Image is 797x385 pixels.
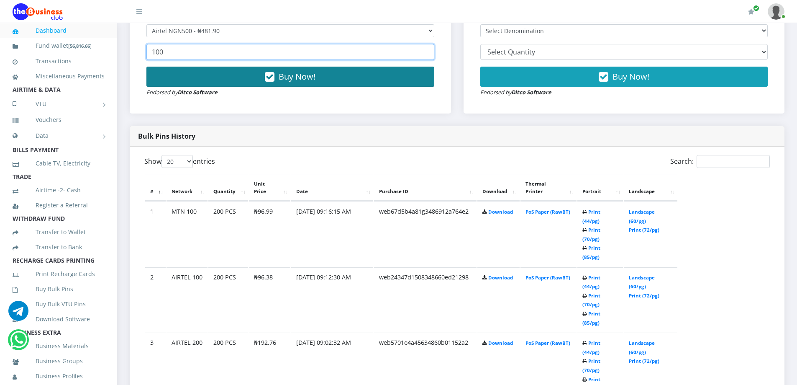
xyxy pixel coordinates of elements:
[177,88,218,96] strong: Ditco Software
[279,71,315,82] span: Buy Now!
[145,202,166,266] td: 1
[291,267,373,332] td: [DATE] 09:12:30 AM
[13,264,105,284] a: Print Recharge Cards
[13,36,105,56] a: Fund wallet[56,816.66]
[249,202,290,266] td: ₦96.99
[374,267,477,332] td: web24347d1508348660ed21298
[768,3,784,20] img: User
[13,310,105,329] a: Download Software
[582,209,600,224] a: Print (44/pg)
[13,181,105,200] a: Airtime -2- Cash
[488,274,513,281] a: Download
[146,67,434,87] button: Buy Now!
[291,175,373,201] th: Date: activate to sort column ascending
[582,227,600,242] a: Print (70/pg)
[525,274,570,281] a: PoS Paper (RawBT)
[629,209,655,224] a: Landscape (60/pg)
[480,67,768,87] button: Buy Now!
[629,340,655,355] a: Landscape (60/pg)
[582,292,600,308] a: Print (70/pg)
[161,155,193,168] select: Showentries
[13,67,105,86] a: Miscellaneous Payments
[10,336,27,350] a: Chat for support
[13,154,105,173] a: Cable TV, Electricity
[249,175,290,201] th: Unit Price: activate to sort column ascending
[520,175,577,201] th: Thermal Printer: activate to sort column ascending
[748,8,754,15] i: Renew/Upgrade Subscription
[582,245,600,260] a: Print (85/pg)
[146,44,434,60] input: Enter Quantity
[577,175,623,201] th: Portrait: activate to sort column ascending
[138,132,195,141] strong: Bulk Pins History
[629,274,655,290] a: Landscape (60/pg)
[13,52,105,71] a: Transactions
[511,88,551,96] strong: Ditco Software
[629,292,659,299] a: Print (72/pg)
[13,279,105,299] a: Buy Bulk Pins
[374,175,477,201] th: Purchase ID: activate to sort column ascending
[582,274,600,290] a: Print (44/pg)
[480,88,551,96] small: Endorsed by
[488,209,513,215] a: Download
[697,155,770,168] input: Search:
[208,175,248,201] th: Quantity: activate to sort column ascending
[70,43,90,49] b: 56,816.66
[146,88,218,96] small: Endorsed by
[208,267,248,332] td: 200 PCS
[145,267,166,332] td: 2
[374,202,477,266] td: web67d5b4a81g3486912a764e2
[208,202,248,266] td: 200 PCS
[13,238,105,257] a: Transfer to Bank
[629,227,659,233] a: Print (72/pg)
[582,310,600,326] a: Print (85/pg)
[291,202,373,266] td: [DATE] 09:16:15 AM
[624,175,677,201] th: Landscape: activate to sort column ascending
[167,175,208,201] th: Network: activate to sort column ascending
[249,267,290,332] td: ₦96.38
[13,336,105,356] a: Business Materials
[582,358,600,373] a: Print (70/pg)
[629,358,659,364] a: Print (72/pg)
[68,43,92,49] small: [ ]
[525,340,570,346] a: PoS Paper (RawBT)
[753,5,759,11] span: Renew/Upgrade Subscription
[525,209,570,215] a: PoS Paper (RawBT)
[13,125,105,146] a: Data
[13,93,105,114] a: VTU
[167,267,208,332] td: AIRTEL 100
[8,307,28,321] a: Chat for support
[13,21,105,40] a: Dashboard
[582,340,600,355] a: Print (44/pg)
[144,155,215,168] label: Show entries
[13,351,105,371] a: Business Groups
[167,202,208,266] td: MTN 100
[477,175,520,201] th: Download: activate to sort column ascending
[145,175,166,201] th: #: activate to sort column descending
[13,222,105,242] a: Transfer to Wallet
[13,295,105,314] a: Buy Bulk VTU Pins
[13,110,105,129] a: Vouchers
[13,3,63,20] img: Logo
[670,155,770,168] label: Search:
[488,340,513,346] a: Download
[612,71,649,82] span: Buy Now!
[13,196,105,215] a: Register a Referral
